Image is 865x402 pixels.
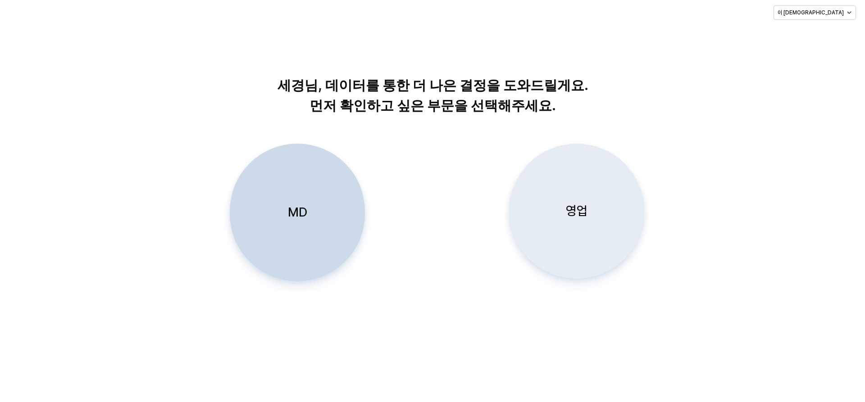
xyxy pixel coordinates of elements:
[566,203,587,219] p: 영업
[203,75,663,116] p: 세경님, 데이터를 통한 더 나은 결정을 도와드릴게요. 먼저 확인하고 싶은 부문을 선택해주세요.
[509,144,644,279] button: 영업
[774,5,856,20] button: 이 [DEMOGRAPHIC_DATA]
[288,204,307,221] p: MD
[778,9,844,16] p: 이 [DEMOGRAPHIC_DATA]
[230,144,365,281] button: MD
